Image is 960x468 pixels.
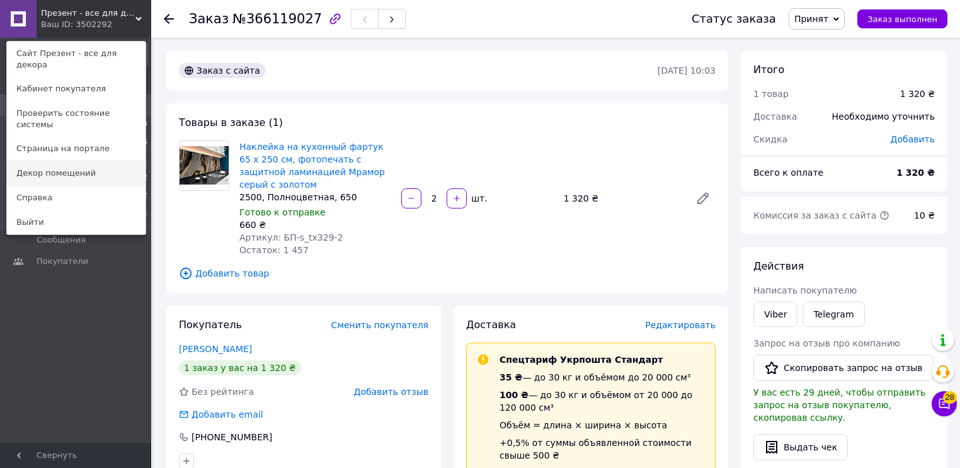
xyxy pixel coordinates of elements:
[932,391,957,416] button: Чат с покупателем28
[645,320,716,330] span: Редактировать
[896,168,935,178] b: 1 320 ₴
[753,434,848,460] button: Выдать чек
[239,245,309,255] span: Остаток: 1 457
[466,319,516,331] span: Доставка
[753,338,900,348] span: Запрос на отзыв про компанию
[753,134,787,144] span: Скидка
[500,355,663,365] span: Спецтариф Укрпошта Стандарт
[179,360,301,375] div: 1 заказ у вас на 1 320 ₴
[7,137,146,161] a: Страница на портале
[753,285,857,295] span: Написать покупателю
[500,419,705,431] div: Объём = длина × ширина × высота
[825,103,942,130] div: Необходимо уточнить
[7,77,146,101] a: Кабинет покупателя
[164,13,174,25] div: Вернуться назад
[180,146,229,185] img: Наклейка на кухонный фартук 65 х 250 см, фотопечать с защитной ламинацией Мрамор серый с золотом
[500,389,705,414] div: — до 30 кг и объёмом от 20 000 до 120 000 см³
[867,14,937,24] span: Заказ выполнен
[239,219,391,231] div: 660 ₴
[943,391,957,404] span: 28
[189,11,229,26] span: Заказ
[900,88,935,100] div: 1 320 ₴
[500,390,529,400] span: 100 ₴
[191,387,254,397] span: Без рейтинга
[37,234,86,246] span: Сообщения
[7,42,146,77] a: Сайт Презент - все для декора
[239,142,385,190] a: Наклейка на кухонный фартук 65 х 250 см, фотопечать с защитной ламинацией Мрамор серый с золотом
[232,11,322,26] span: №366119027
[178,408,265,421] div: Добавить email
[41,8,135,19] span: Презент - все для декора
[906,202,942,229] div: 10 ₴
[891,134,935,144] span: Добавить
[794,14,828,24] span: Принят
[500,371,705,384] div: — до 30 кг и объёмом до 20 000 см³
[41,19,94,30] div: Ваш ID: 3502292
[190,408,265,421] div: Добавить email
[753,260,804,272] span: Действия
[239,207,326,217] span: Готово к отправке
[658,66,716,76] time: [DATE] 10:03
[857,9,947,28] button: Заказ выполнен
[468,192,488,205] div: шт.
[179,117,283,128] span: Товары в заказе (1)
[239,191,391,203] div: 2500, Полноцветная, 650
[753,387,925,423] span: У вас есть 29 дней, чтобы отправить запрос на отзыв покупателю, скопировав ссылку.
[753,210,889,220] span: Комиссия за заказ с сайта
[559,190,685,207] div: 1 320 ₴
[753,89,789,99] span: 1 товар
[7,161,146,185] a: Декор помещений
[690,186,716,211] a: Редактировать
[7,101,146,137] a: Проверить состояние системы
[179,266,716,280] span: Добавить товар
[753,355,934,381] button: Скопировать запрос на отзыв
[803,302,864,327] a: Telegram
[37,256,88,267] span: Покупатели
[753,111,797,122] span: Доставка
[239,232,343,243] span: Артикул: БП-s_tx329-2
[7,186,146,210] a: Справка
[500,437,705,462] div: +0,5% от суммы объявленной стоимости свыше 500 ₴
[179,344,252,354] a: [PERSON_NAME]
[692,13,776,25] div: Статус заказа
[179,319,242,331] span: Покупатель
[331,320,428,330] span: Сменить покупателя
[179,63,265,78] div: Заказ с сайта
[190,431,273,443] div: [PHONE_NUMBER]
[7,210,146,234] a: Выйти
[753,64,784,76] span: Итого
[753,168,823,178] span: Всего к оплате
[753,302,797,327] a: Viber
[354,387,428,397] span: Добавить отзыв
[500,372,522,382] span: 35 ₴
